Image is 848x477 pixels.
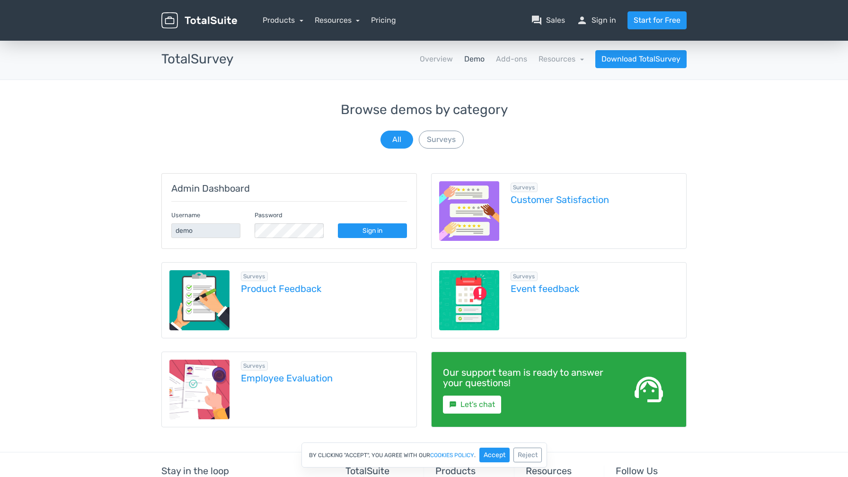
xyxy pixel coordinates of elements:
div: By clicking "Accept", you agree with our . [301,442,547,468]
a: Customer Satisfaction [511,194,679,205]
label: Password [255,211,283,220]
a: Products [263,16,303,25]
button: Surveys [419,131,464,149]
img: customer-satisfaction.png [439,181,499,241]
h5: Resources [526,466,597,476]
a: question_answerSales [531,15,565,26]
a: Resources [539,54,584,63]
label: Username [171,211,200,220]
a: cookies policy [430,452,474,458]
a: Pricing [371,15,396,26]
span: Browse all in Surveys [241,272,268,281]
a: Download TotalSurvey [595,50,687,68]
a: Sign in [338,223,407,238]
a: Demo [464,53,485,65]
span: person [576,15,588,26]
a: Product Feedback [241,283,409,294]
span: Browse all in Surveys [511,272,538,281]
a: Overview [420,53,453,65]
span: Browse all in Surveys [511,183,538,192]
h3: Browse demos by category [161,103,687,117]
img: product-feedback-1.png [169,270,230,330]
button: Reject [513,448,542,462]
span: support_agent [632,372,666,406]
a: personSign in [576,15,616,26]
img: TotalSuite for WordPress [161,12,237,29]
h5: Products [435,466,506,476]
h5: Follow Us [616,466,687,476]
a: Start for Free [627,11,687,29]
img: employee-evaluation.png [169,360,230,420]
button: All [380,131,413,149]
h5: Admin Dashboard [171,183,407,194]
a: Add-ons [496,53,527,65]
a: Employee Evaluation [241,373,409,383]
h4: Our support team is ready to answer your questions! [443,367,608,388]
h3: TotalSurvey [161,52,233,67]
span: Browse all in Surveys [241,361,268,371]
button: Accept [479,448,510,462]
span: question_answer [531,15,542,26]
a: Resources [315,16,360,25]
a: Event feedback [511,283,679,294]
a: smsLet's chat [443,396,501,414]
img: event-feedback.png [439,270,499,330]
h5: TotalSuite [345,466,416,476]
h5: Stay in the loop [161,466,323,476]
small: sms [449,401,457,408]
